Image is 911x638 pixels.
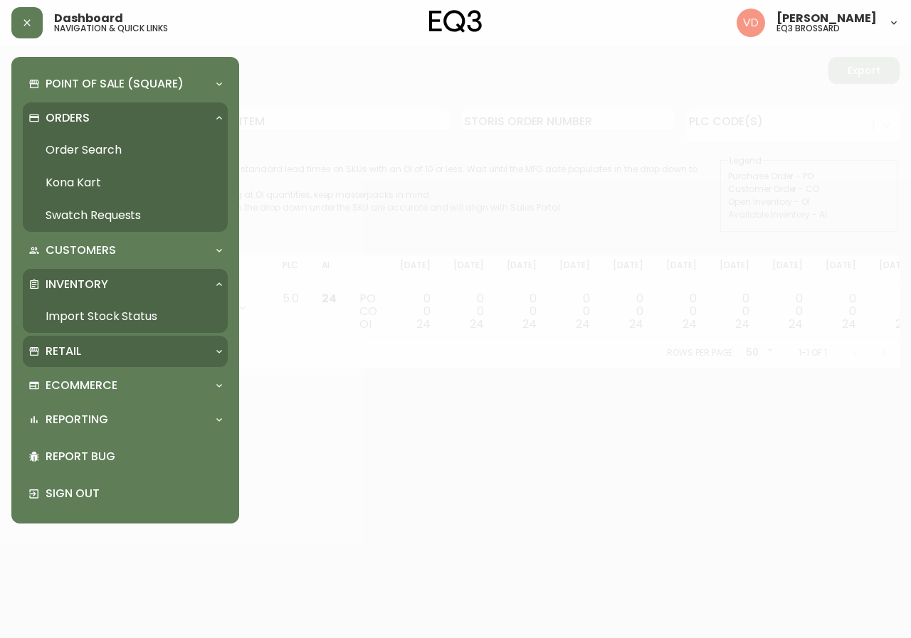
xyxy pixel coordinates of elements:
span: Dashboard [54,13,123,24]
h5: navigation & quick links [54,24,168,33]
h5: eq3 brossard [776,24,840,33]
p: Report Bug [46,449,222,464]
div: Point of Sale (Square) [23,68,228,100]
div: Reporting [23,404,228,435]
p: Sign Out [46,486,222,501]
a: Swatch Requests [23,199,228,232]
img: 34cbe8de67806989076631741e6a7c6b [737,9,765,37]
div: Inventory [23,269,228,300]
div: Sign Out [23,475,228,512]
p: Point of Sale (Square) [46,76,184,92]
p: Retail [46,344,81,359]
div: Customers [23,235,228,266]
p: Customers [46,243,116,258]
a: Import Stock Status [23,300,228,333]
div: Orders [23,102,228,134]
p: Ecommerce [46,378,117,393]
span: [PERSON_NAME] [776,13,877,24]
div: Report Bug [23,438,228,475]
p: Orders [46,110,90,126]
div: Ecommerce [23,370,228,401]
a: Order Search [23,134,228,166]
img: logo [429,10,482,33]
div: Retail [23,336,228,367]
a: Kona Kart [23,166,228,199]
p: Inventory [46,277,108,292]
p: Reporting [46,412,108,427]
